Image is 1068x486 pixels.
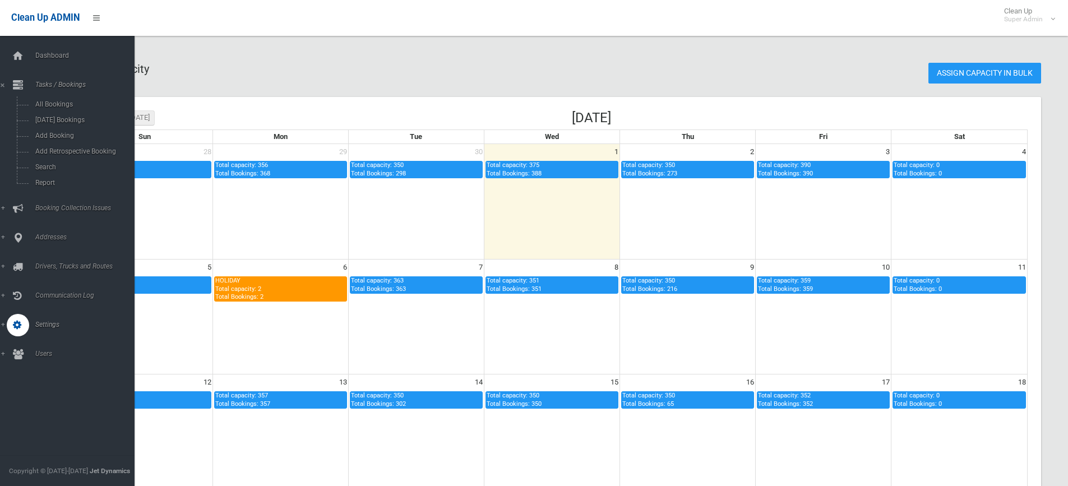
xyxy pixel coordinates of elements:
a: Assign Capacity in Bulk [928,63,1041,84]
span: Add Booking [32,132,133,140]
span: Total capacity: 356 Total Bookings: 368 [215,161,270,177]
span: 14 [474,374,484,390]
strong: Jet Dynamics [90,467,130,475]
span: 28 [202,144,212,160]
span: Wed [545,132,559,141]
span: Add Retrospective Booking [32,147,133,155]
span: Total capacity: 350 Total Bookings: 350 [487,392,542,407]
span: 17 [881,374,891,390]
span: HOLIDAY Total capacity: 2 Total Bookings: 2 [215,277,263,300]
span: 11 [1017,260,1027,275]
span: Total capacity: 363 Total Bookings: 363 [351,277,406,292]
span: Communication Log [32,291,143,299]
span: 2 [749,144,755,160]
span: Total capacity: 350 Total Bookings: 298 [351,161,406,177]
span: 15 [609,374,619,390]
span: Drivers, Trucks and Routes [32,262,143,270]
span: Total capacity: 375 Total Bookings: 388 [487,161,542,177]
h2: [DATE] [572,110,611,125]
span: Tue [410,132,422,141]
span: 6 [342,260,348,275]
span: Users [32,350,143,358]
span: Total capacity: 357 Total Bookings: 357 [215,392,270,407]
span: Total capacity: 350 Total Bookings: 273 [622,161,677,177]
span: Report [32,179,133,187]
span: Sun [138,132,151,141]
button: [DATE] [124,110,155,126]
span: Settings [32,321,143,328]
span: 30 [474,144,484,160]
span: 7 [478,260,484,275]
span: 1 [613,144,619,160]
span: Tasks / Bookings [32,81,143,89]
span: 13 [338,374,348,390]
span: Mon [274,132,288,141]
span: 8 [613,260,619,275]
span: 29 [338,144,348,160]
span: Total capacity: 0 Total Bookings: 0 [894,392,942,407]
small: Super Admin [1004,15,1043,24]
span: Total capacity: 352 Total Bookings: 352 [758,392,813,407]
span: Search [32,163,133,171]
span: Total capacity: 350 Total Bookings: 302 [351,392,406,407]
span: 4 [1021,144,1027,160]
span: Sat [954,132,965,141]
span: Dashboard [32,52,143,59]
span: Thu [682,132,694,141]
span: Total capacity: 0 Total Bookings: 0 [894,161,942,177]
span: 18 [1017,374,1027,390]
span: Total capacity: 350 Total Bookings: 65 [622,392,675,407]
span: Clean Up [998,7,1054,24]
span: Total capacity: 359 Total Bookings: 359 [758,277,813,292]
span: All Bookings [32,100,133,108]
span: Total capacity: 351 Total Bookings: 351 [487,277,542,292]
span: Addresses [32,233,143,241]
span: Booking Collection Issues [32,204,143,212]
span: 3 [885,144,891,160]
span: 10 [881,260,891,275]
span: Clean Up ADMIN [11,12,80,23]
span: Fri [819,132,827,141]
span: 16 [745,374,755,390]
span: [DATE] Bookings [32,116,133,124]
span: 9 [749,260,755,275]
span: Total capacity: 390 Total Bookings: 390 [758,161,813,177]
span: Total capacity: 350 Total Bookings: 216 [622,277,677,292]
span: Total capacity: 0 Total Bookings: 0 [894,277,942,292]
span: 12 [202,374,212,390]
span: 5 [206,260,212,275]
span: Copyright © [DATE]-[DATE] [9,467,88,475]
